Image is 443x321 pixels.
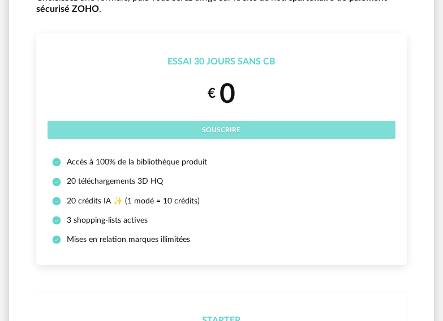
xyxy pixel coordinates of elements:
li: 20 crédits IA ✨ (1 modé = 10 crédits) [52,196,391,206]
li: Accès à 100% de la bibliothèque produit [52,157,391,167]
small: € [208,85,216,103]
span: Souscrire [203,127,241,133]
li: 20 téléchargements 3D HQ [52,176,391,186]
div: Essai 30 jours sans CB [48,56,395,68]
span: 0 [220,81,235,108]
button: Souscrire [48,121,395,139]
li: 3 shopping-lists actives [52,215,391,225]
li: Mises en relation marques illimitées [52,235,391,245]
